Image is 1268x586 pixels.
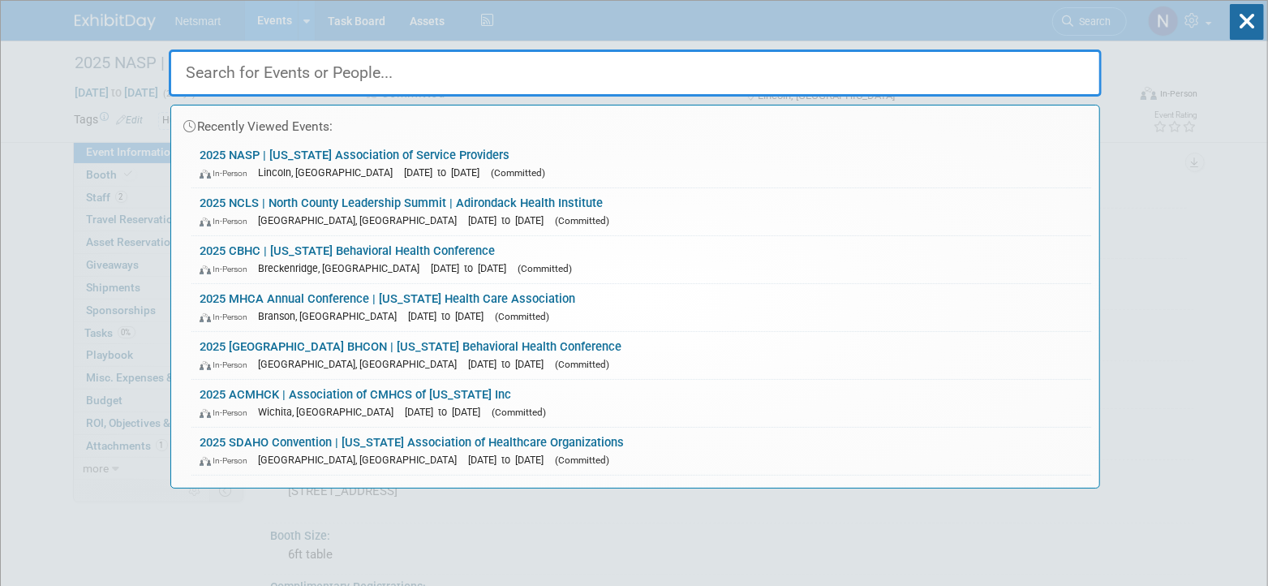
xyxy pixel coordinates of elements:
[258,406,402,418] span: Wichita, [GEOGRAPHIC_DATA]
[179,106,1091,140] div: Recently Viewed Events:
[468,358,552,370] span: [DATE] to [DATE]
[258,310,405,322] span: Branson, [GEOGRAPHIC_DATA]
[191,236,1091,283] a: 2025 CBHC | [US_STATE] Behavioral Health Conference In-Person Breckenridge, [GEOGRAPHIC_DATA] [DA...
[408,310,492,322] span: [DATE] to [DATE]
[191,332,1091,379] a: 2025 [GEOGRAPHIC_DATA] BHCON | [US_STATE] Behavioral Health Conference In-Person [GEOGRAPHIC_DATA...
[258,358,465,370] span: [GEOGRAPHIC_DATA], [GEOGRAPHIC_DATA]
[555,455,609,466] span: (Committed)
[492,407,546,418] span: (Committed)
[405,406,488,418] span: [DATE] to [DATE]
[169,50,1102,97] input: Search for Events or People...
[191,428,1091,475] a: 2025 SDAHO Convention | [US_STATE] Association of Healthcare Organizations In-Person [GEOGRAPHIC_...
[191,380,1091,427] a: 2025 ACMHCK | Association of CMHCS of [US_STATE] Inc In-Person Wichita, [GEOGRAPHIC_DATA] [DATE] ...
[191,188,1091,235] a: 2025 NCLS | North County Leadership Summit | Adirondack Health Institute In-Person [GEOGRAPHIC_DA...
[200,264,255,274] span: In-Person
[468,214,552,226] span: [DATE] to [DATE]
[200,455,255,466] span: In-Person
[200,216,255,226] span: In-Person
[404,166,488,179] span: [DATE] to [DATE]
[258,454,465,466] span: [GEOGRAPHIC_DATA], [GEOGRAPHIC_DATA]
[555,215,609,226] span: (Committed)
[468,454,552,466] span: [DATE] to [DATE]
[258,166,401,179] span: Lincoln, [GEOGRAPHIC_DATA]
[200,360,255,370] span: In-Person
[555,359,609,370] span: (Committed)
[258,214,465,226] span: [GEOGRAPHIC_DATA], [GEOGRAPHIC_DATA]
[495,311,549,322] span: (Committed)
[491,167,545,179] span: (Committed)
[200,407,255,418] span: In-Person
[518,263,572,274] span: (Committed)
[200,312,255,322] span: In-Person
[191,284,1091,331] a: 2025 MHCA Annual Conference | [US_STATE] Health Care Association In-Person Branson, [GEOGRAPHIC_D...
[258,262,428,274] span: Breckenridge, [GEOGRAPHIC_DATA]
[191,140,1091,187] a: 2025 NASP | [US_STATE] Association of Service Providers In-Person Lincoln, [GEOGRAPHIC_DATA] [DAT...
[431,262,514,274] span: [DATE] to [DATE]
[200,168,255,179] span: In-Person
